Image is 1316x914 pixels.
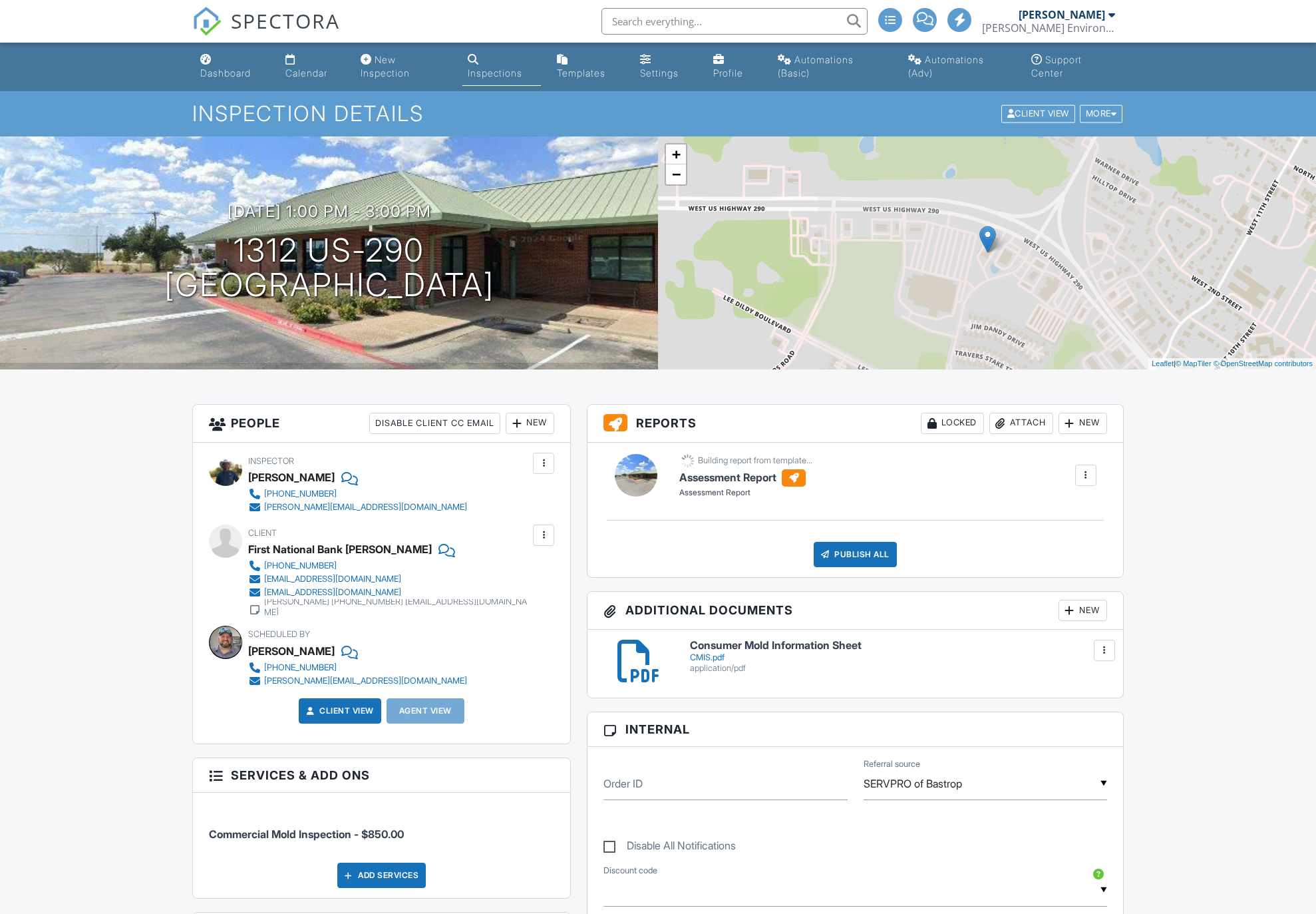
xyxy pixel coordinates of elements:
[690,663,1107,674] div: application/pdf
[708,48,762,86] a: Company Profile
[908,54,984,79] div: Automations (Adv)
[603,776,643,791] label: Order ID
[209,827,404,841] span: Commercial Mold Inspection - $850.00
[192,102,1124,125] h1: Inspection Details
[1031,54,1082,79] div: Support Center
[164,233,494,304] h1: 1312 US-290 [GEOGRAPHIC_DATA]
[264,587,401,598] div: [EMAIL_ADDRESS][DOMAIN_NAME]
[679,487,812,499] div: Assessment Report
[1059,413,1107,434] div: New
[1059,600,1107,621] div: New
[248,586,530,599] a: [EMAIL_ADDRESS][DOMAIN_NAME]
[337,863,426,888] div: Add Services
[698,455,812,466] div: Building report from template...
[248,629,310,639] span: Scheduled By
[587,712,1123,747] h3: Internal
[361,54,410,79] div: New Inspection
[1214,359,1313,367] a: © OpenStreetMap contributors
[690,640,1107,652] h6: Consumer Mold Information Sheet
[248,487,467,501] a: [PHONE_NUMBER]
[193,758,570,793] h3: Services & Add ons
[635,48,697,86] a: Settings
[248,501,467,514] a: [PERSON_NAME][EMAIL_ADDRESS][DOMAIN_NAME]
[264,489,337,499] div: [PHONE_NUMBER]
[666,144,686,164] a: Zoom in
[248,456,294,466] span: Inspector
[248,674,467,688] a: [PERSON_NAME][EMAIL_ADDRESS][DOMAIN_NAME]
[1176,359,1212,367] a: © MapTiler
[603,839,736,856] label: Disable All Notifications
[778,54,854,79] div: Automations (Basic)
[587,405,1123,443] h3: Reports
[666,164,686,184] a: Zoom out
[462,48,541,86] a: Inspections
[248,539,432,559] div: First National Bank [PERSON_NAME]
[552,48,624,86] a: Templates
[772,48,892,86] a: Automations (Basic)
[285,67,327,79] div: Calendar
[195,48,269,86] a: Dashboard
[228,202,431,220] h3: [DATE] 1:00 pm - 3:00 pm
[557,67,605,79] div: Templates
[468,67,522,79] div: Inspections
[264,561,337,571] div: [PHONE_NUMBER]
[1080,105,1123,123] div: More
[280,48,345,86] a: Calendar
[303,704,374,718] a: Client View
[1026,48,1121,86] a: Support Center
[903,48,1015,86] a: Automations (Advanced)
[248,641,335,661] div: [PERSON_NAME]
[1148,358,1316,369] div: |
[248,559,530,572] a: [PHONE_NUMBER]
[264,596,530,618] div: [PERSON_NAME] [PHONE_NUMBER] [EMAIL_ADDRESS][DOMAIN_NAME]
[864,758,920,770] label: Referral source
[200,67,251,79] div: Dashboard
[264,662,337,673] div: [PHONE_NUMBER]
[690,640,1107,674] a: Consumer Mold Information Sheet CMIS.pdf application/pdf
[264,574,401,584] div: [EMAIL_ADDRESS][DOMAIN_NAME]
[248,528,277,538] span: Client
[192,7,222,36] img: The Best Home Inspection Software - Spectora
[814,542,897,567] div: Publish All
[1001,105,1075,123] div: Client View
[209,803,554,852] li: Service: Commercial Mold Inspection
[1152,359,1174,367] a: Leaflet
[231,7,340,35] span: SPECTORA
[921,413,984,434] div: Locked
[982,21,1115,35] div: Howard Environmental LLC TDLR #ACO1264
[248,467,335,487] div: [PERSON_NAME]
[679,469,812,487] h6: Assessment Report
[989,413,1053,434] div: Attach
[264,502,467,513] div: [PERSON_NAME][EMAIL_ADDRESS][DOMAIN_NAME]
[603,865,657,877] label: Discount code
[369,413,500,434] div: Disable Client CC Email
[1019,8,1105,21] div: [PERSON_NAME]
[1000,108,1078,118] a: Client View
[248,572,530,586] a: [EMAIL_ADDRESS][DOMAIN_NAME]
[713,67,743,79] div: Profile
[601,8,868,35] input: Search everything...
[193,405,570,443] h3: People
[264,676,467,686] div: [PERSON_NAME][EMAIL_ADDRESS][DOMAIN_NAME]
[192,18,340,46] a: SPECTORA
[248,661,467,674] a: [PHONE_NUMBER]
[679,453,696,469] img: loading-93afd81d04378562ca97960a6d0abf470c8f8241ccf6a1b4da771bf876922d1b.gif
[690,652,1107,663] div: CMIS.pdf
[640,67,679,79] div: Settings
[506,413,554,434] div: New
[587,592,1123,630] h3: Additional Documents
[355,48,452,86] a: New Inspection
